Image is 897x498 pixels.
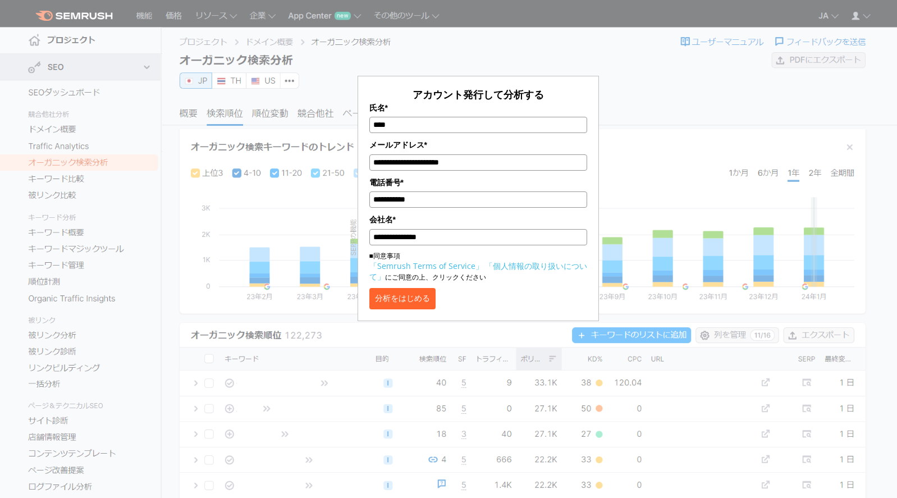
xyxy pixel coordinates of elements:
[369,176,587,189] label: 電話番号*
[369,251,587,282] p: ■同意事項 にご同意の上、クリックください
[369,261,587,282] a: 「個人情報の取り扱いについて」
[369,288,436,309] button: 分析をはじめる
[369,261,483,271] a: 「Semrush Terms of Service」
[369,139,587,151] label: メールアドレス*
[413,88,544,101] span: アカウント発行して分析する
